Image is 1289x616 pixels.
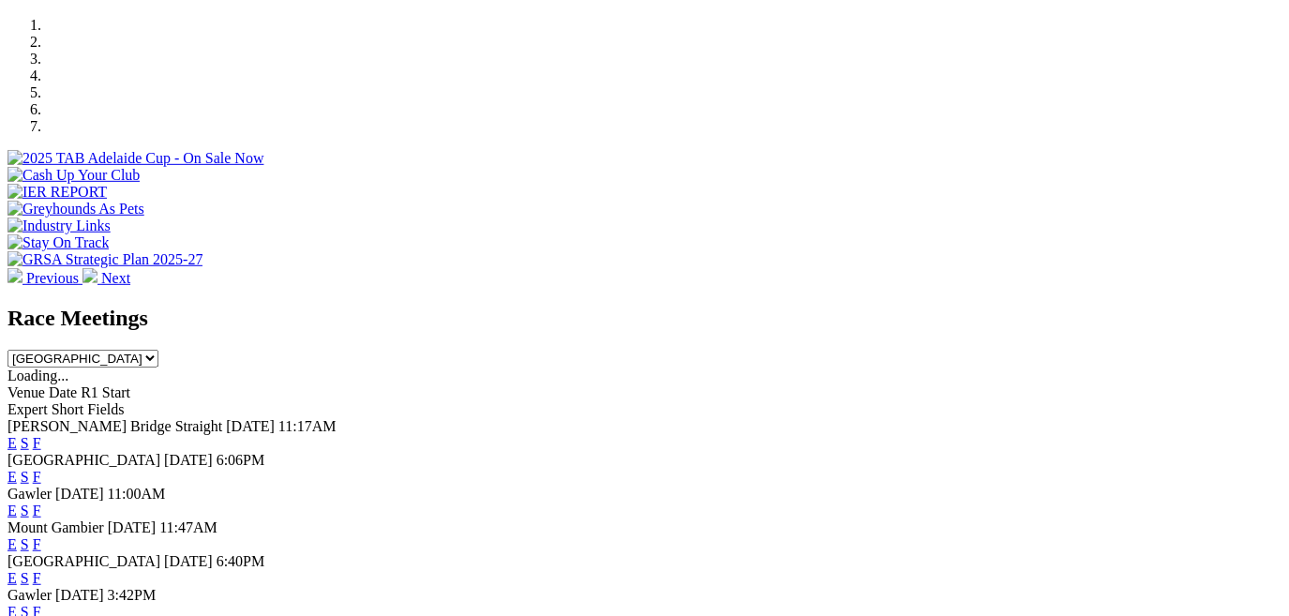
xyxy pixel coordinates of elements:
span: R1 Start [81,384,130,400]
a: S [21,570,29,586]
a: F [33,435,41,451]
span: Expert [7,401,48,417]
span: Mount Gambier [7,519,104,535]
span: [DATE] [108,519,157,535]
span: Loading... [7,368,68,383]
span: Fields [87,401,124,417]
span: 11:47AM [159,519,217,535]
span: Date [49,384,77,400]
span: 3:42PM [108,587,157,603]
a: F [33,503,41,518]
a: S [21,503,29,518]
img: chevron-right-pager-white.svg [82,268,97,283]
span: [GEOGRAPHIC_DATA] [7,553,160,569]
a: S [21,469,29,485]
img: Stay On Track [7,234,109,251]
h2: Race Meetings [7,306,1282,331]
span: 6:40PM [217,553,265,569]
a: F [33,469,41,485]
span: [DATE] [55,486,104,502]
img: Cash Up Your Club [7,167,140,184]
span: 11:17AM [278,418,337,434]
img: Industry Links [7,218,111,234]
a: Previous [7,270,82,286]
span: Next [101,270,130,286]
span: [DATE] [226,418,275,434]
span: Short [52,401,84,417]
a: E [7,469,17,485]
img: GRSA Strategic Plan 2025-27 [7,251,202,268]
span: Venue [7,384,45,400]
a: S [21,435,29,451]
img: 2025 TAB Adelaide Cup - On Sale Now [7,150,264,167]
span: [DATE] [164,553,213,569]
span: Previous [26,270,79,286]
a: S [21,536,29,552]
span: Gawler [7,587,52,603]
a: F [33,536,41,552]
a: F [33,570,41,586]
span: [DATE] [55,587,104,603]
span: Gawler [7,486,52,502]
img: IER REPORT [7,184,107,201]
span: 11:00AM [108,486,166,502]
span: [GEOGRAPHIC_DATA] [7,452,160,468]
img: chevron-left-pager-white.svg [7,268,22,283]
a: Next [82,270,130,286]
a: E [7,435,17,451]
span: [DATE] [164,452,213,468]
a: E [7,536,17,552]
a: E [7,503,17,518]
img: Greyhounds As Pets [7,201,144,218]
span: [PERSON_NAME] Bridge Straight [7,418,222,434]
a: E [7,570,17,586]
span: 6:06PM [217,452,265,468]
